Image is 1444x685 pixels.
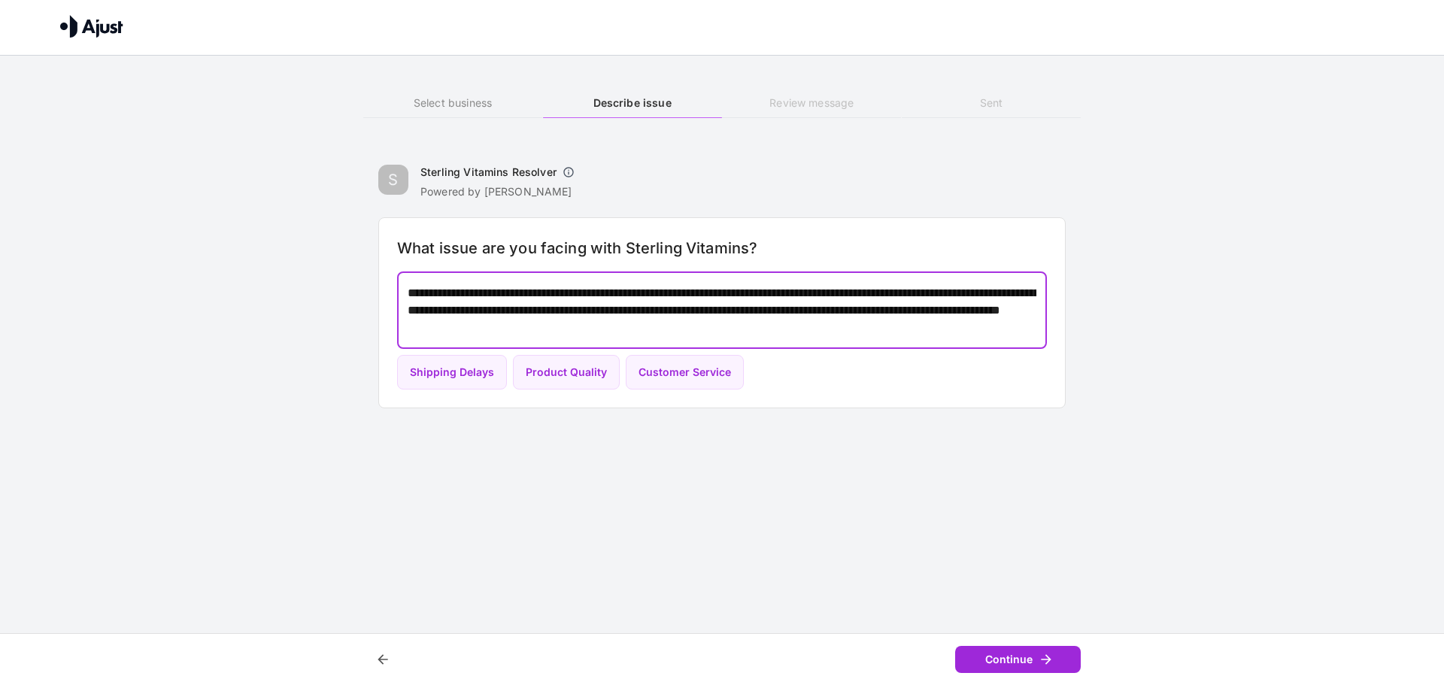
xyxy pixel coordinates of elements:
[378,165,408,195] div: S
[420,184,581,199] p: Powered by [PERSON_NAME]
[363,95,542,111] h6: Select business
[722,95,901,111] h6: Review message
[626,355,744,390] button: Customer Service
[420,165,557,180] h6: Sterling Vitamins Resolver
[955,646,1081,674] button: Continue
[543,95,722,111] h6: Describe issue
[60,15,123,38] img: Ajust
[397,355,507,390] button: Shipping Delays
[397,236,1047,260] h6: What issue are you facing with Sterling Vitamins?
[513,355,620,390] button: Product Quality
[902,95,1081,111] h6: Sent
